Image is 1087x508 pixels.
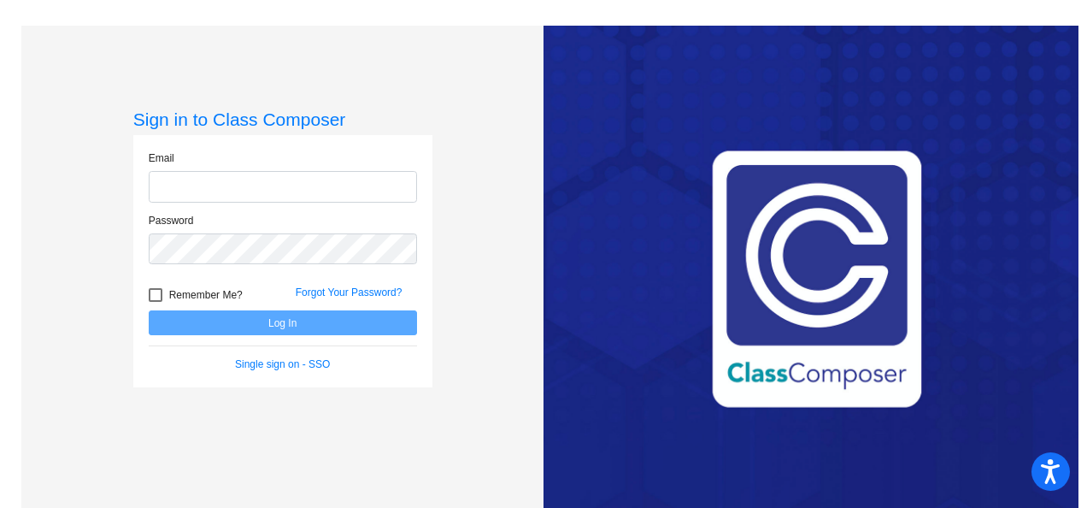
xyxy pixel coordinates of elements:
button: Log In [149,310,417,335]
label: Password [149,213,194,228]
span: Remember Me? [169,285,243,305]
label: Email [149,151,174,166]
h3: Sign in to Class Composer [133,109,432,130]
a: Single sign on - SSO [235,358,330,370]
a: Forgot Your Password? [296,286,402,298]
